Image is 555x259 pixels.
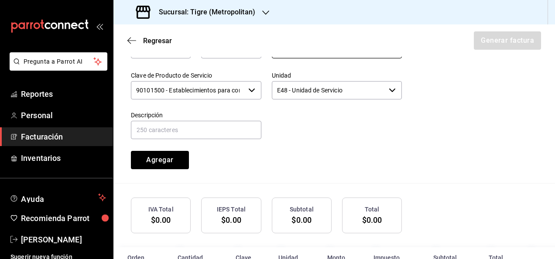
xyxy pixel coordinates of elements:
h3: Total [365,205,380,214]
span: Facturación [21,131,106,143]
input: Elige una opción [272,81,386,99]
h3: Subtotal [290,205,314,214]
h3: IVA Total [148,205,174,214]
span: $0.00 [151,215,171,225]
label: Descripción [131,112,261,118]
button: Regresar [127,37,172,45]
span: Personal [21,109,106,121]
span: $0.00 [291,215,312,225]
a: Pregunta a Parrot AI [6,63,107,72]
span: Reportes [21,88,106,100]
h3: IEPS Total [217,205,246,214]
button: Agregar [131,151,189,169]
span: Inventarios [21,152,106,164]
button: open_drawer_menu [96,23,103,30]
span: $0.00 [221,215,241,225]
input: 250 caracteres [131,121,261,139]
label: Unidad [272,72,402,78]
span: $0.00 [362,215,382,225]
label: Clave de Producto de Servicio [131,72,261,78]
h3: Sucursal: Tigre (Metropolitan) [152,7,255,17]
button: Pregunta a Parrot AI [10,52,107,71]
span: Ayuda [21,192,95,203]
span: Recomienda Parrot [21,212,106,224]
span: [PERSON_NAME] [21,234,106,245]
span: Pregunta a Parrot AI [24,57,94,66]
input: Elige una opción [131,81,245,99]
span: Regresar [143,37,172,45]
